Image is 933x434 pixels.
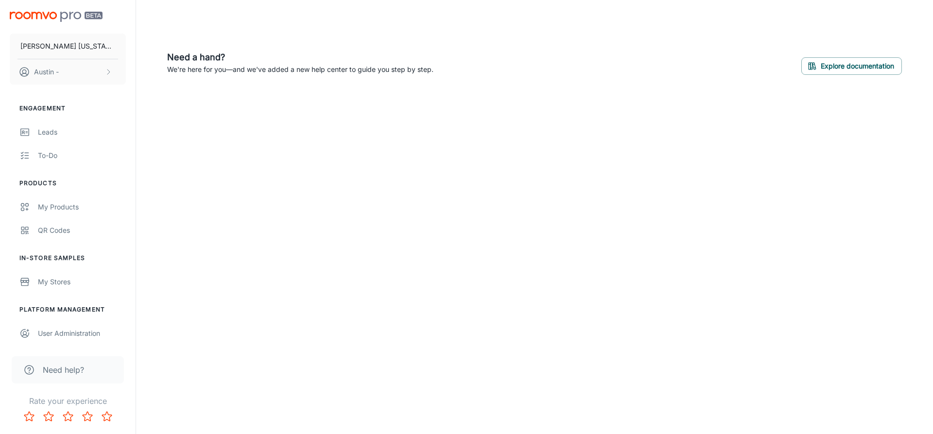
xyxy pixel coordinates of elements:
button: Austin - [10,59,126,85]
h6: Need a hand? [167,51,433,64]
p: Austin - [34,67,59,77]
img: Roomvo PRO Beta [10,12,103,22]
button: Explore documentation [801,57,902,75]
p: We're here for you—and we've added a new help center to guide you step by step. [167,64,433,75]
button: [PERSON_NAME] [US_STATE] Carpet [10,34,126,59]
a: Explore documentation [801,60,902,70]
p: [PERSON_NAME] [US_STATE] Carpet [20,41,115,52]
